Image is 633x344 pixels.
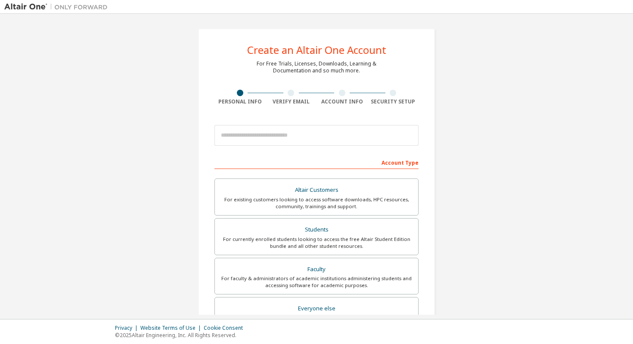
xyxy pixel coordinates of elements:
[220,303,413,315] div: Everyone else
[115,325,140,331] div: Privacy
[220,236,413,250] div: For currently enrolled students looking to access the free Altair Student Edition bundle and all ...
[220,275,413,289] div: For faculty & administrators of academic institutions administering students and accessing softwa...
[220,224,413,236] div: Students
[368,98,419,105] div: Security Setup
[220,184,413,196] div: Altair Customers
[204,325,248,331] div: Cookie Consent
[220,196,413,210] div: For existing customers looking to access software downloads, HPC resources, community, trainings ...
[316,98,368,105] div: Account Info
[266,98,317,105] div: Verify Email
[247,45,386,55] div: Create an Altair One Account
[220,263,413,275] div: Faculty
[115,331,248,339] p: © 2025 Altair Engineering, Inc. All Rights Reserved.
[4,3,112,11] img: Altair One
[140,325,204,331] div: Website Terms of Use
[214,98,266,105] div: Personal Info
[257,60,376,74] div: For Free Trials, Licenses, Downloads, Learning & Documentation and so much more.
[214,155,419,169] div: Account Type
